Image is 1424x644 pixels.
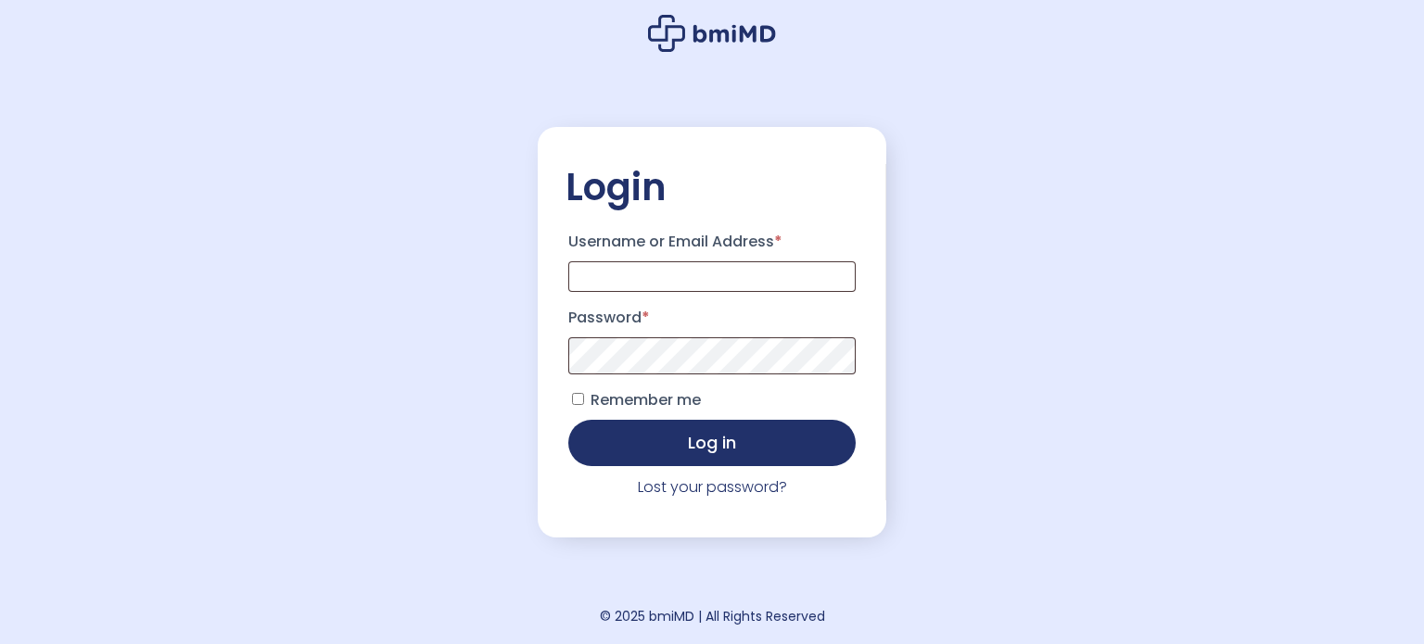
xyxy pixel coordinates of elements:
div: © 2025 bmiMD | All Rights Reserved [600,603,825,629]
a: Lost your password? [638,476,787,498]
input: Remember me [572,393,584,405]
span: Remember me [591,389,701,410]
button: Log in [568,420,856,466]
label: Username or Email Address [568,227,856,257]
label: Password [568,303,856,333]
h2: Login [566,164,858,210]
